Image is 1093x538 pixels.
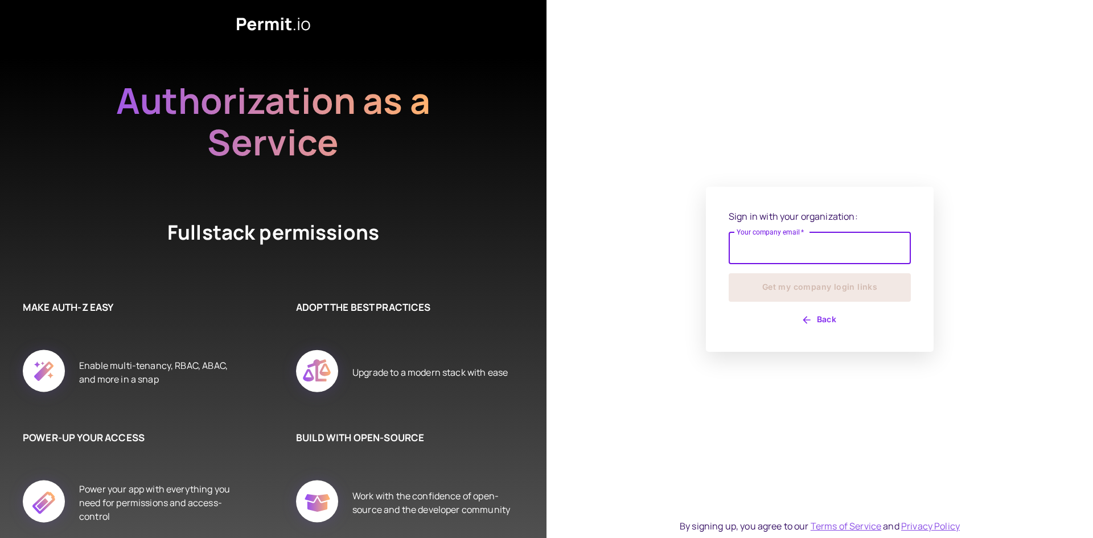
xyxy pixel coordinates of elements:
h6: MAKE AUTH-Z EASY [23,300,239,315]
a: Privacy Policy [901,520,960,532]
div: Upgrade to a modern stack with ease [352,337,508,408]
div: Enable multi-tenancy, RBAC, ABAC, and more in a snap [79,337,239,408]
h4: Fullstack permissions [125,219,421,254]
div: By signing up, you agree to our and [680,519,960,533]
h2: Authorization as a Service [80,80,467,163]
button: Back [729,311,911,329]
label: Your company email [737,227,804,237]
p: Sign in with your organization: [729,210,911,223]
h6: POWER-UP YOUR ACCESS [23,430,239,445]
div: Power your app with everything you need for permissions and access-control [79,467,239,538]
h6: ADOPT THE BEST PRACTICES [296,300,512,315]
button: Get my company login links [729,273,911,302]
h6: BUILD WITH OPEN-SOURCE [296,430,512,445]
a: Terms of Service [811,520,881,532]
div: Work with the confidence of open-source and the developer community [352,467,512,538]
